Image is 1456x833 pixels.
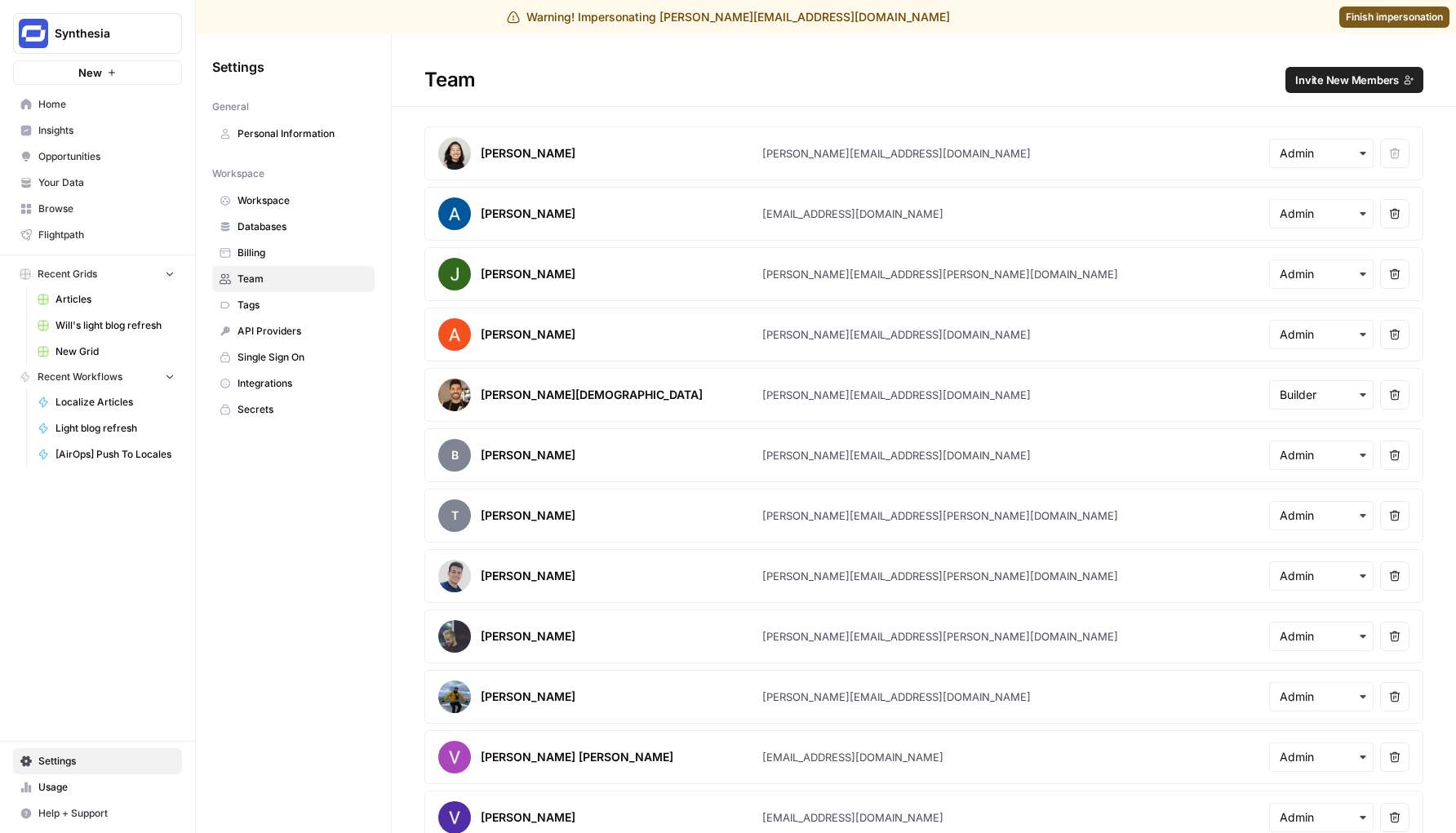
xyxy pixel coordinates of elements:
button: Recent Workflows [13,365,182,389]
span: Finish impersonation [1346,10,1443,24]
button: Workspace: Synthesia [13,13,182,54]
div: [PERSON_NAME] [481,326,575,343]
div: [PERSON_NAME] [481,689,575,705]
div: [PERSON_NAME] [481,206,575,222]
div: [PERSON_NAME][EMAIL_ADDRESS][DOMAIN_NAME] [762,387,1031,403]
div: [EMAIL_ADDRESS][DOMAIN_NAME] [762,206,943,222]
span: Settings [38,754,175,769]
a: Settings [13,748,182,774]
span: Browse [38,202,175,216]
div: [PERSON_NAME][EMAIL_ADDRESS][PERSON_NAME][DOMAIN_NAME] [762,266,1118,282]
input: Builder [1280,387,1363,403]
span: Recent Grids [38,267,97,281]
span: Home [38,97,175,112]
img: avatar [438,741,471,773]
a: Workspace [212,188,375,214]
span: Invite New Members [1295,72,1399,88]
div: [PERSON_NAME][EMAIL_ADDRESS][PERSON_NAME][DOMAIN_NAME] [762,628,1118,645]
div: [PERSON_NAME][EMAIL_ADDRESS][DOMAIN_NAME] [762,447,1031,463]
a: Insights [13,117,182,144]
div: [PERSON_NAME][EMAIL_ADDRESS][PERSON_NAME][DOMAIN_NAME] [762,507,1118,524]
button: New [13,60,182,85]
input: Admin [1280,689,1363,705]
img: Synthesia Logo [19,19,48,48]
span: Integrations [237,376,367,391]
div: [PERSON_NAME][DEMOGRAPHIC_DATA] [481,387,703,403]
a: Personal Information [212,121,375,147]
a: Billing [212,240,375,266]
a: Localize Articles [30,389,182,415]
button: Help + Support [13,800,182,826]
input: Admin [1280,507,1363,524]
div: [PERSON_NAME][EMAIL_ADDRESS][DOMAIN_NAME] [762,326,1031,343]
div: [PERSON_NAME][EMAIL_ADDRESS][DOMAIN_NAME] [762,145,1031,162]
span: Personal Information [237,126,367,141]
img: avatar [438,379,471,411]
span: B [438,439,471,472]
span: Databases [237,219,367,234]
span: Single Sign On [237,350,367,365]
span: Recent Workflows [38,370,122,384]
a: New Grid [30,339,182,365]
span: API Providers [237,324,367,339]
a: Light blog refresh [30,415,182,441]
a: Single Sign On [212,344,375,370]
span: Localize Articles [55,395,175,410]
a: Usage [13,774,182,800]
button: Recent Grids [13,262,182,286]
a: Flightpath [13,222,182,248]
div: [PERSON_NAME] [481,145,575,162]
span: General [212,100,249,114]
a: Home [13,91,182,117]
a: Finish impersonation [1339,7,1449,28]
a: Team [212,266,375,292]
div: Warning! Impersonating [PERSON_NAME][EMAIL_ADDRESS][DOMAIN_NAME] [507,9,950,25]
input: Admin [1280,749,1363,765]
span: Tags [237,298,367,312]
a: Articles [30,286,182,312]
div: [EMAIL_ADDRESS][DOMAIN_NAME] [762,749,943,765]
span: Workspace [212,166,264,181]
div: [PERSON_NAME] [481,568,575,584]
div: [PERSON_NAME] [481,507,575,524]
a: [AirOps] Push To Locales [30,441,182,467]
img: avatar [438,318,471,351]
div: [EMAIL_ADDRESS][DOMAIN_NAME] [762,809,943,826]
span: T [438,499,471,532]
span: [AirOps] Push To Locales [55,447,175,462]
input: Admin [1280,326,1363,343]
span: Your Data [38,175,175,190]
span: New [78,64,102,81]
a: Your Data [13,170,182,196]
div: [PERSON_NAME] [PERSON_NAME] [481,749,673,765]
input: Admin [1280,447,1363,463]
input: Admin [1280,568,1363,584]
input: Admin [1280,145,1363,162]
div: [PERSON_NAME] [481,628,575,645]
input: Admin [1280,266,1363,282]
input: Admin [1280,628,1363,645]
input: Admin [1280,809,1363,826]
div: [PERSON_NAME][EMAIL_ADDRESS][DOMAIN_NAME] [762,689,1031,705]
a: Integrations [212,370,375,397]
img: avatar [438,560,471,592]
span: Secrets [237,402,367,417]
img: avatar [438,197,471,230]
a: Will's light blog refresh [30,312,182,339]
a: Opportunities [13,144,182,170]
img: avatar [438,137,471,170]
span: Settings [212,57,264,77]
span: Usage [38,780,175,795]
span: Billing [237,246,367,260]
img: avatar [438,620,471,653]
span: Insights [38,123,175,138]
span: Flightpath [38,228,175,242]
span: Opportunities [38,149,175,164]
div: [PERSON_NAME] [481,266,575,282]
img: avatar [438,680,471,713]
button: Invite New Members [1285,67,1423,93]
span: Light blog refresh [55,421,175,436]
span: Workspace [237,193,367,208]
span: New Grid [55,344,175,359]
a: Tags [212,292,375,318]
